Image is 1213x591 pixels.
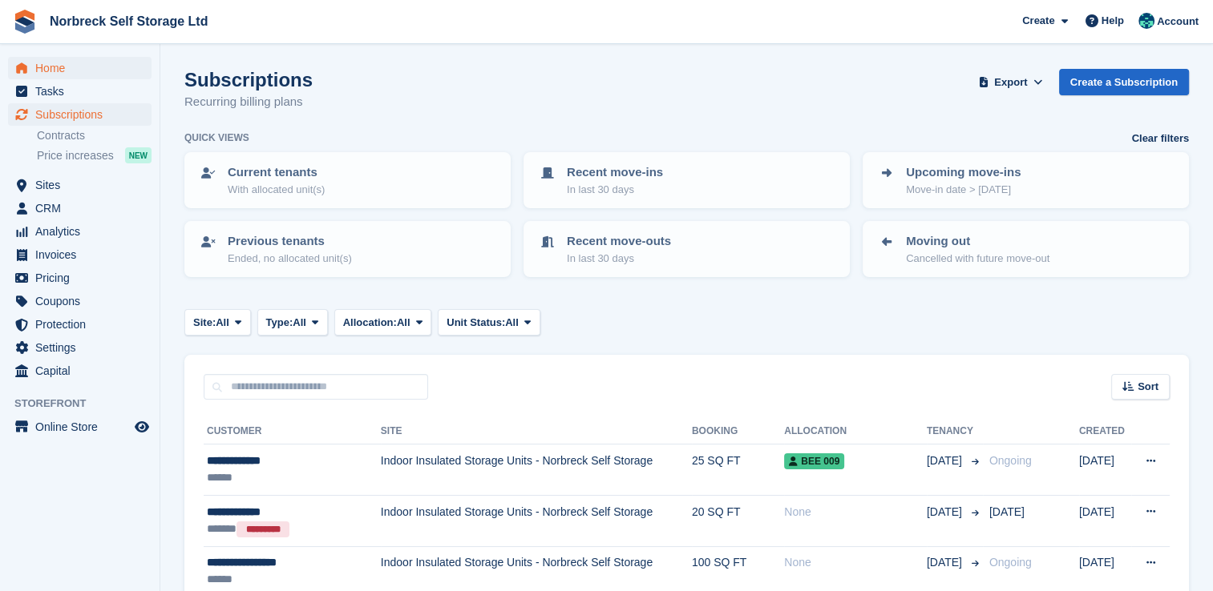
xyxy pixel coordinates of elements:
span: Price increases [37,148,114,163]
span: Type: [266,315,293,331]
a: Upcoming move-ins Move-in date > [DATE] [864,154,1187,207]
a: menu [8,336,152,359]
span: All [505,315,519,331]
th: Created [1079,419,1131,444]
span: Ongoing [989,556,1032,569]
td: Indoor Insulated Storage Units - Norbreck Self Storage [381,495,692,546]
span: Tasks [35,80,131,103]
button: Type: All [257,309,328,336]
span: Ongoing [989,454,1032,467]
p: In last 30 days [567,182,663,198]
span: Pricing [35,267,131,289]
td: [DATE] [1079,495,1131,546]
span: All [216,315,229,331]
div: NEW [125,147,152,163]
span: Export [994,74,1027,90]
th: Booking [692,419,784,444]
p: With allocated unit(s) [228,182,325,198]
td: 25 SQ FT [692,444,784,496]
p: In last 30 days [567,251,671,267]
span: Capital [35,360,131,382]
h6: Quick views [184,131,249,145]
a: menu [8,313,152,336]
a: menu [8,220,152,243]
a: menu [8,197,152,219]
span: Home [35,57,131,79]
a: menu [8,267,152,289]
span: Sites [35,174,131,196]
td: Indoor Insulated Storage Units - Norbreck Self Storage [381,444,692,496]
a: menu [8,360,152,382]
img: stora-icon-8386f47178a22dfd0bd8f6a31ec36ba5ce8667c1dd55bd0f319d3a0aa187defe.svg [13,10,37,34]
p: Recurring billing plans [184,93,313,111]
span: Sort [1138,379,1158,395]
span: Storefront [14,396,160,412]
p: Recent move-ins [567,163,663,182]
a: Create a Subscription [1059,69,1189,95]
td: 20 SQ FT [692,495,784,546]
button: Export [976,69,1046,95]
span: [DATE] [927,452,965,469]
a: Recent move-outs In last 30 days [525,223,848,275]
a: menu [8,57,152,79]
span: Online Store [35,416,131,438]
th: Customer [204,419,381,444]
a: Contracts [37,128,152,143]
a: Current tenants With allocated unit(s) [186,154,509,207]
div: None [784,504,927,521]
span: All [293,315,306,331]
button: Unit Status: All [438,309,540,336]
span: Protection [35,313,131,336]
button: Site: All [184,309,251,336]
span: Create [1022,13,1054,29]
h1: Subscriptions [184,69,313,90]
span: Settings [35,336,131,359]
span: CRM [35,197,131,219]
span: Invoices [35,243,131,266]
a: Price increases NEW [37,147,152,164]
a: menu [8,416,152,438]
th: Site [381,419,692,444]
a: Previous tenants Ended, no allocated unit(s) [186,223,509,275]
span: Allocation: [343,315,397,331]
a: Clear filters [1131,131,1189,147]
div: None [784,554,927,571]
a: menu [8,243,152,266]
span: [DATE] [927,504,965,521]
th: Tenancy [927,419,983,444]
span: Subscriptions [35,103,131,126]
p: Recent move-outs [567,232,671,251]
span: [DATE] [927,554,965,571]
p: Ended, no allocated unit(s) [228,251,352,267]
span: Analytics [35,220,131,243]
a: menu [8,290,152,312]
td: [DATE] [1079,444,1131,496]
a: menu [8,80,152,103]
span: Account [1157,14,1199,30]
button: Allocation: All [334,309,432,336]
p: Moving out [906,232,1049,251]
a: Recent move-ins In last 30 days [525,154,848,207]
p: Upcoming move-ins [906,163,1021,182]
span: BEE 009 [784,453,844,469]
a: menu [8,174,152,196]
a: Norbreck Self Storage Ltd [43,8,214,34]
span: [DATE] [989,505,1025,518]
p: Cancelled with future move-out [906,251,1049,267]
a: Moving out Cancelled with future move-out [864,223,1187,275]
a: Preview store [132,417,152,436]
span: Unit Status: [447,315,505,331]
p: Move-in date > [DATE] [906,182,1021,198]
span: Site: [193,315,216,331]
th: Allocation [784,419,927,444]
p: Previous tenants [228,232,352,251]
p: Current tenants [228,163,325,182]
span: Help [1102,13,1124,29]
span: Coupons [35,290,131,312]
span: All [397,315,410,331]
a: menu [8,103,152,126]
img: Sally King [1138,13,1154,29]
